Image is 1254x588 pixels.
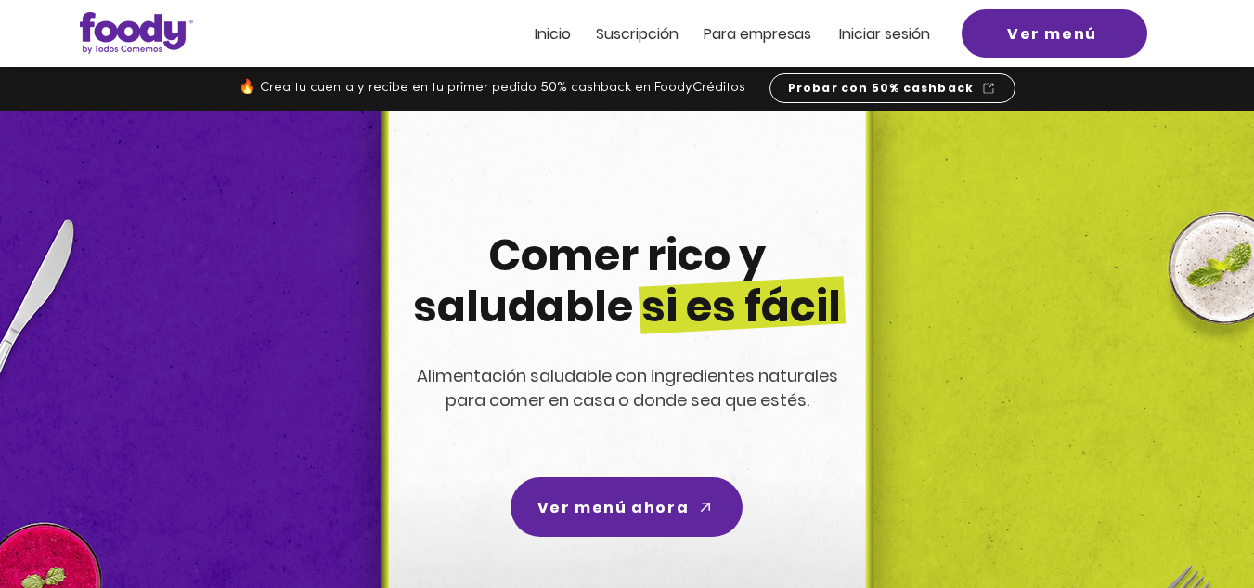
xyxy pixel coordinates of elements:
span: Probar con 50% cashback [788,80,975,97]
a: Ver menú ahora [511,477,743,537]
a: Probar con 50% cashback [769,73,1015,103]
span: Pa [704,23,721,45]
span: Ver menú [1007,22,1097,46]
span: ra empresas [721,23,811,45]
a: Para empresas [704,26,811,42]
span: 🔥 Crea tu cuenta y recibe en tu primer pedido 50% cashback en FoodyCréditos [239,81,745,95]
a: Inicio [535,26,571,42]
span: Alimentación saludable con ingredientes naturales para comer en casa o donde sea que estés. [417,364,838,412]
a: Suscripción [596,26,679,42]
span: Iniciar sesión [839,23,930,45]
span: Inicio [535,23,571,45]
span: Comer rico y saludable si es fácil [413,226,841,336]
a: Iniciar sesión [839,26,930,42]
span: Ver menú ahora [537,496,689,519]
span: Suscripción [596,23,679,45]
img: Logo_Foody V2.0.0 (3).png [80,12,193,54]
iframe: Messagebird Livechat Widget [1146,480,1235,569]
a: Ver menú [962,9,1147,58]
